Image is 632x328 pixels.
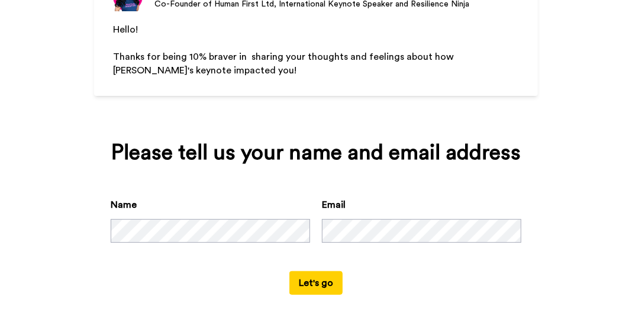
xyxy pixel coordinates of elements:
[111,198,137,212] label: Name
[113,52,456,75] span: Thanks for being 10% braver in sharing your thoughts and feelings about how [PERSON_NAME]'s keyno...
[322,198,346,212] label: Email
[289,271,343,295] button: Let's go
[113,25,138,34] span: Hello!
[111,141,521,165] div: Please tell us your name and email address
